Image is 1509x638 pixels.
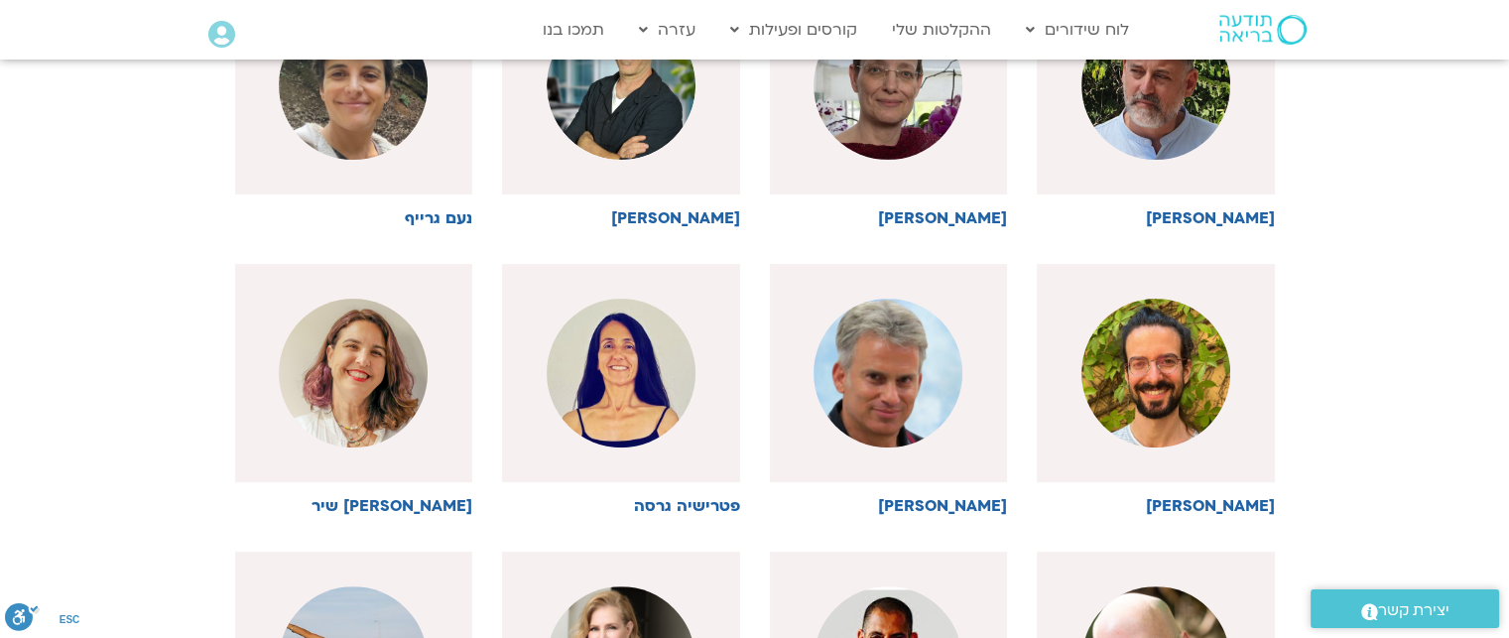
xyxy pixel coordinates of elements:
h6: [PERSON_NAME] [770,497,1008,515]
h6: נעם גרייף [235,209,473,227]
a: תמכו בנו [533,11,614,49]
a: [PERSON_NAME] [770,264,1008,515]
img: %D7%A9%D7%92%D7%91-%D7%94%D7%95%D7%A8%D7%95%D7%91%D7%99%D7%A5.jpg [1081,299,1230,447]
a: [PERSON_NAME] [1037,264,1275,515]
img: תודעה בריאה [1219,15,1307,45]
img: %D7%A0%D7%A2%D7%9D-%D7%92%D7%A8%D7%99%D7%99%D7%A3-1.jpg [279,11,428,160]
a: [PERSON_NAME] שיר [235,264,473,515]
h6: [PERSON_NAME] [1037,209,1275,227]
a: פטרישיה גרסה [502,264,740,515]
img: %D7%A2%D7%A0%D7%91%D7%A8-%D7%91%D7%A8-%D7%A7%D7%9E%D7%94.png [814,299,962,447]
img: %D7%93%D7%A0%D7%94-%D7%92%D7%A0%D7%99%D7%94%D7%A8.png [814,11,962,160]
h6: [PERSON_NAME] [1037,497,1275,515]
h6: [PERSON_NAME] [502,209,740,227]
img: %D7%93%D7%A7%D7%9C%D7%94-%D7%A9%D7%99%D7%A8-%D7%A2%D7%9E%D7%95%D7%93-%D7%9E%D7%A8%D7%A6%D7%94.jpeg [279,299,428,447]
img: %D7%91%D7%A8%D7%95%D7%9A-%D7%A8%D7%96.png [1081,11,1230,160]
h6: [PERSON_NAME] שיר [235,497,473,515]
h6: [PERSON_NAME] [770,209,1008,227]
img: %D7%96%D7%99%D7%95%D7%90%D7%9F-.png [547,11,695,160]
img: WhatsApp-Image-2025-07-12-at-16.43.23.jpeg [547,299,695,447]
span: יצירת קשר [1378,597,1449,624]
a: עזרה [629,11,705,49]
a: יצירת קשר [1311,589,1499,628]
a: ההקלטות שלי [882,11,1001,49]
a: לוח שידורים [1016,11,1139,49]
a: קורסים ופעילות [720,11,867,49]
h6: פטרישיה גרסה [502,497,740,515]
